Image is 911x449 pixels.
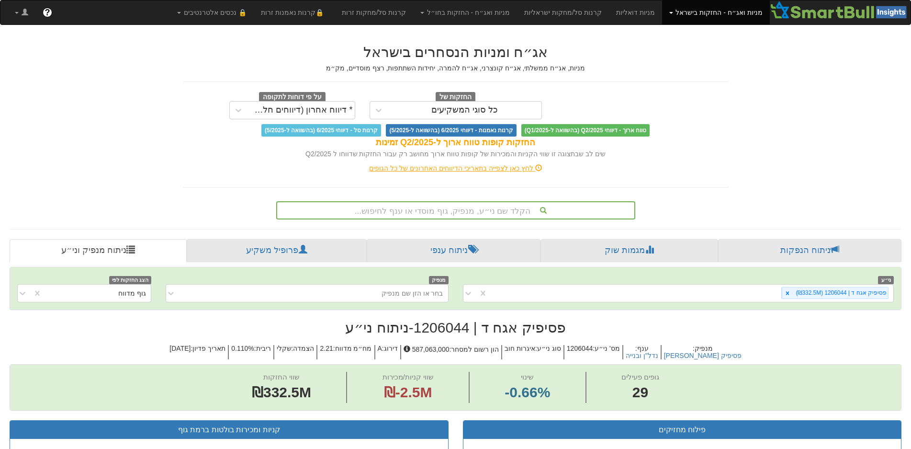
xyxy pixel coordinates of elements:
h5: הצמדה : שקלי [273,345,317,360]
h5: מנפיק : [661,345,744,360]
span: שווי החזקות [263,373,300,381]
h5: מניות, אג״ח ממשלתי, אג״ח קונצרני, אג״ח להמרה, יחידות השתתפות, רצף מוסדיים, מק״מ [183,65,729,72]
a: 🔒קרנות נאמנות זרות [254,0,335,24]
a: ? [35,0,59,24]
h5: ריבית : 0.110% [228,345,273,360]
span: טווח ארוך - דיווחי Q2/2025 (בהשוואה ל-Q1/2025) [521,124,650,137]
span: קרנות סל - דיווחי 6/2025 (בהשוואה ל-5/2025) [261,124,381,137]
span: ₪-2.5M [384,384,432,400]
div: לחץ כאן לצפייה בתאריכי הדיווחים האחרונים של כל הגופים [176,163,736,173]
span: 29 [621,382,659,403]
a: מניות דואליות [609,0,662,24]
div: שים לב שבתצוגה זו שווי הקניות והמכירות של קופות טווח ארוך מחושב רק עבור החזקות שדווחו ל Q2/2025 [183,149,729,159]
h3: קניות ומכירות בולטות ברמת גוף [17,426,441,434]
a: קרנות סל/מחקות ישראליות [517,0,609,24]
h2: אג״ח ומניות הנסחרים בישראל [183,44,729,60]
h5: מח״מ מדווח : 2.21 [316,345,374,360]
h5: תאריך פדיון : [DATE] [167,345,228,360]
span: ני״ע [878,276,894,284]
a: ניתוח הנפקות [718,239,901,262]
span: הצג החזקות לפי [109,276,151,284]
a: מניות ואג״ח - החזקות בישראל [662,0,770,24]
h5: מס' ני״ע : 1206044 [563,345,622,360]
span: ? [45,8,50,17]
span: שווי קניות/מכירות [382,373,434,381]
div: * דיווח אחרון (דיווחים חלקיים) [249,105,353,115]
span: -0.66% [505,382,550,403]
div: בחר או הזן שם מנפיק [382,288,443,298]
a: ניתוח מנפיק וני״ע [10,239,187,262]
span: שינוי [521,373,534,381]
a: קרנות סל/מחקות זרות [335,0,413,24]
h2: פסיפיק אגח ד | 1206044 - ניתוח ני״ע [10,320,901,335]
span: מנפיק [429,276,449,284]
h5: סוג ני״ע : איגרות חוב [501,345,563,360]
div: פסיפיק אגח ד | 1206044 (₪332.5M) [793,288,888,299]
a: מגמות שוק [540,239,718,262]
span: קרנות נאמנות - דיווחי 6/2025 (בהשוואה ל-5/2025) [386,124,516,137]
div: החזקות קופות טווח ארוך ל-Q2/2025 זמינות [183,137,729,149]
button: פסיפיק [PERSON_NAME] [664,352,742,359]
h5: דירוג : A [374,345,400,360]
button: נדל"ן ובנייה [626,352,658,359]
div: כל סוגי המשקיעים [431,105,498,115]
h5: ענף : [622,345,661,360]
a: 🔒 נכסים אלטרנטיבים [170,0,254,24]
span: ₪332.5M [252,384,311,400]
a: ניתוח ענפי [367,239,540,262]
h5: הון רשום למסחר : 587,063,000 [400,345,501,360]
a: פרופיל משקיע [187,239,367,262]
div: גוף מדווח [118,288,146,298]
a: מניות ואג״ח - החזקות בחו״ל [413,0,517,24]
span: על פי דוחות לתקופה [259,92,326,103]
span: גופים פעילים [621,373,659,381]
img: Smartbull [770,0,911,20]
span: החזקות של [436,92,476,103]
div: הקלד שם ני״ע, מנפיק, גוף מוסדי או ענף לחיפוש... [277,202,634,219]
h3: פילוח מחזיקים [471,426,894,434]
